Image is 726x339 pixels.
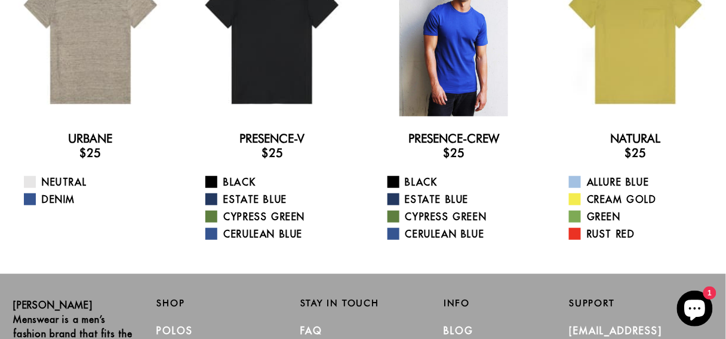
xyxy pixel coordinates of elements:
[569,192,717,207] a: Cream Gold
[373,146,536,160] h3: $25
[408,131,499,146] a: Presence-Crew
[611,131,661,146] a: Natural
[569,227,717,241] a: Rust Red
[300,325,323,337] a: FAQ
[444,325,473,337] a: Blog
[205,192,353,207] a: Estate Blue
[569,175,717,189] a: Allure Blue
[570,298,713,309] h2: Support
[387,192,536,207] a: Estate Blue
[673,291,716,329] inbox-online-store-chat: Shopify online store chat
[205,227,353,241] a: Cerulean Blue
[156,325,193,337] a: Polos
[9,146,172,160] h3: $25
[444,298,569,309] h2: Info
[68,131,112,146] a: Urbane
[387,209,536,224] a: Cypress Green
[190,146,353,160] h3: $25
[205,209,353,224] a: Cypress Green
[205,175,353,189] a: Black
[300,298,426,309] h2: Stay in Touch
[24,192,172,207] a: Denim
[387,175,536,189] a: Black
[569,209,717,224] a: Green
[239,131,304,146] a: Presence-V
[24,175,172,189] a: Neutral
[387,227,536,241] a: Cerulean Blue
[554,146,717,160] h3: $25
[156,298,282,309] h2: Shop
